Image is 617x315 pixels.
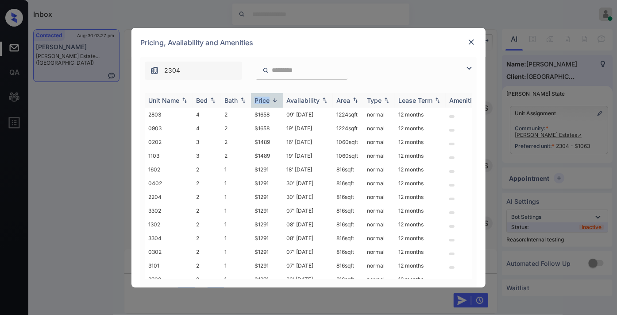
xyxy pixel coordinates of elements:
td: 1 [221,176,251,190]
td: 07' [DATE] [283,245,333,259]
div: Bath [224,97,238,104]
td: 2 [193,245,221,259]
td: 2 [193,272,221,286]
td: 2 [221,108,251,121]
td: 2204 [145,190,193,204]
td: normal [363,135,395,149]
td: 1602 [145,163,193,176]
td: normal [363,245,395,259]
td: 816 sqft [333,245,363,259]
td: normal [363,218,395,231]
td: 12 months [395,218,446,231]
td: 2 [193,204,221,218]
td: 816 sqft [333,231,363,245]
td: 09' [DATE] [283,108,333,121]
img: sorting [433,97,442,103]
td: 12 months [395,149,446,163]
td: 2 [221,149,251,163]
td: 3302 [145,204,193,218]
img: sorting [320,97,329,103]
div: Lease Term [398,97,432,104]
td: normal [363,108,395,121]
td: 2 [193,176,221,190]
td: 0402 [145,176,193,190]
td: 30' [DATE] [283,190,333,204]
img: sorting [270,97,279,104]
div: Area [336,97,350,104]
td: 2 [193,190,221,204]
img: sorting [180,97,189,103]
td: 1302 [145,218,193,231]
td: $1291 [251,245,283,259]
td: 12 months [395,245,446,259]
td: 12 months [395,259,446,272]
td: $1291 [251,218,283,231]
td: 16' [DATE] [283,135,333,149]
td: 2 [221,135,251,149]
td: 0903 [145,121,193,135]
td: 26' [DATE] [283,272,333,286]
div: Pricing, Availability and Amenities [131,28,486,57]
td: 2803 [145,108,193,121]
td: 07' [DATE] [283,259,333,272]
td: 2 [193,259,221,272]
td: 2 [193,163,221,176]
td: 1224 sqft [333,121,363,135]
td: 3 [193,149,221,163]
td: 4 [193,108,221,121]
td: $1291 [251,190,283,204]
td: 816 sqft [333,272,363,286]
img: sorting [351,97,360,103]
td: 12 months [395,163,446,176]
td: 1 [221,245,251,259]
img: sorting [239,97,247,103]
div: Bed [196,97,208,104]
td: 3304 [145,231,193,245]
td: 816 sqft [333,259,363,272]
td: 4 [193,121,221,135]
span: 2304 [164,66,180,75]
div: Availability [286,97,320,104]
td: 1 [221,218,251,231]
img: icon-zuma [150,66,159,75]
td: 1060 sqft [333,135,363,149]
td: 12 months [395,135,446,149]
td: 12 months [395,121,446,135]
td: 08' [DATE] [283,231,333,245]
td: $1291 [251,231,283,245]
td: 0202 [145,135,193,149]
td: $1291 [251,176,283,190]
td: normal [363,190,395,204]
td: 12 months [395,190,446,204]
td: normal [363,272,395,286]
td: 18' [DATE] [283,163,333,176]
div: Unit Name [148,97,179,104]
td: $1489 [251,135,283,149]
td: $1489 [251,149,283,163]
td: 12 months [395,204,446,218]
td: normal [363,204,395,218]
td: 3 [193,135,221,149]
td: 1 [221,163,251,176]
td: $1291 [251,163,283,176]
img: sorting [208,97,217,103]
td: 19' [DATE] [283,121,333,135]
td: $1291 [251,204,283,218]
td: 08' [DATE] [283,218,333,231]
td: 3101 [145,259,193,272]
td: 1060 sqft [333,149,363,163]
td: normal [363,176,395,190]
td: 816 sqft [333,163,363,176]
img: sorting [382,97,391,103]
td: 19' [DATE] [283,149,333,163]
td: normal [363,231,395,245]
img: close [467,38,476,47]
td: 816 sqft [333,218,363,231]
td: normal [363,259,395,272]
td: 2 [221,121,251,135]
td: normal [363,121,395,135]
td: $1291 [251,272,283,286]
td: 12 months [395,272,446,286]
td: 816 sqft [333,204,363,218]
td: normal [363,163,395,176]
